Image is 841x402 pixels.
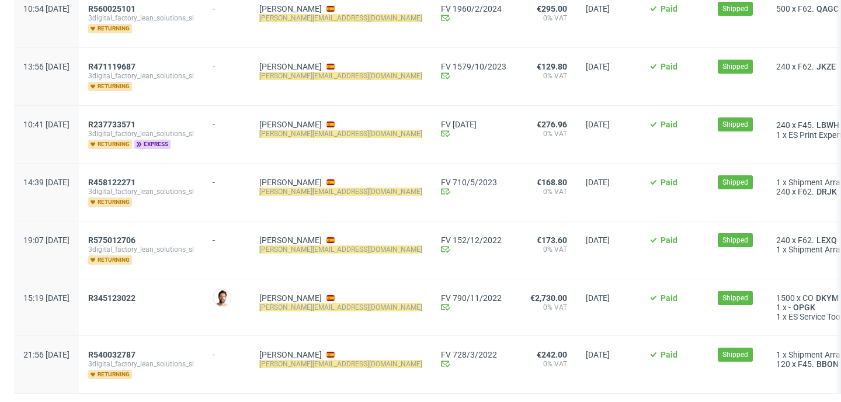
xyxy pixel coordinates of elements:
[88,350,138,359] a: R540032787
[537,62,567,71] span: €129.80
[259,360,422,368] mark: [PERSON_NAME][EMAIL_ADDRESS][DOMAIN_NAME]
[441,178,506,187] a: FV 710/5/2023
[213,173,241,187] div: -
[814,359,841,369] span: BBON
[537,350,567,359] span: €242.00
[814,187,839,196] span: DRJK
[259,130,422,138] mark: [PERSON_NAME][EMAIL_ADDRESS][DOMAIN_NAME]
[776,62,790,71] span: 240
[791,303,818,312] a: OPGK
[802,293,814,303] span: CO
[88,120,135,129] span: R237733571
[88,245,194,254] span: 3digital_factory_lean_solutions_sl
[259,178,322,187] a: [PERSON_NAME]
[537,120,567,129] span: €276.96
[23,178,69,187] span: 14:39 [DATE]
[134,140,171,149] span: express
[441,350,506,359] a: FV 728/3/2022
[259,303,422,311] mark: [PERSON_NAME][EMAIL_ADDRESS][DOMAIN_NAME]
[259,62,322,71] a: [PERSON_NAME]
[798,187,814,196] span: F62.
[259,235,322,245] a: [PERSON_NAME]
[213,57,241,71] div: -
[88,62,138,71] a: R471119687
[776,312,781,321] span: 1
[814,235,839,245] a: LEXQ
[525,303,567,312] span: 0% VAT
[776,120,790,130] span: 240
[525,129,567,138] span: 0% VAT
[537,235,567,245] span: €173.60
[776,359,790,369] span: 120
[530,293,567,303] span: €2,730.00
[259,120,322,129] a: [PERSON_NAME]
[586,293,610,303] span: [DATE]
[661,4,677,13] span: Paid
[88,24,132,33] span: returning
[586,178,610,187] span: [DATE]
[722,119,748,130] span: Shipped
[722,4,748,14] span: Shipped
[88,71,194,81] span: 3digital_factory_lean_solutions_sl
[788,303,791,312] span: -
[525,245,567,254] span: 0% VAT
[441,235,506,245] a: FV 152/12/2022
[586,120,610,129] span: [DATE]
[441,62,506,71] a: FV 1579/10/2023
[88,370,132,379] span: returning
[259,350,322,359] a: [PERSON_NAME]
[661,293,677,303] span: Paid
[23,62,69,71] span: 13:56 [DATE]
[586,62,610,71] span: [DATE]
[88,235,135,245] span: R575012706
[525,187,567,196] span: 0% VAT
[798,62,814,71] span: F62.
[259,188,422,196] mark: [PERSON_NAME][EMAIL_ADDRESS][DOMAIN_NAME]
[88,13,194,23] span: 3digital_factory_lean_solutions_sl
[776,187,790,196] span: 240
[23,4,69,13] span: 10:54 [DATE]
[88,178,138,187] a: R458122271
[798,235,814,245] span: F62.
[23,293,69,303] span: 15:19 [DATE]
[722,177,748,188] span: Shipped
[88,293,138,303] a: R345123022
[259,245,422,254] mark: [PERSON_NAME][EMAIL_ADDRESS][DOMAIN_NAME]
[814,62,838,71] span: JKZE
[88,140,132,149] span: returning
[661,350,677,359] span: Paid
[525,359,567,369] span: 0% VAT
[88,4,138,13] a: R560025101
[88,120,138,129] a: R237733571
[88,293,135,303] span: R345123022
[722,61,748,72] span: Shipped
[88,197,132,207] span: returning
[23,120,69,129] span: 10:41 [DATE]
[814,293,841,303] a: DKYM
[722,293,748,303] span: Shipped
[259,4,322,13] a: [PERSON_NAME]
[259,293,322,303] a: [PERSON_NAME]
[259,72,422,80] mark: [PERSON_NAME][EMAIL_ADDRESS][DOMAIN_NAME]
[88,359,194,369] span: 3digital_factory_lean_solutions_sl
[798,4,814,13] span: F62.
[661,62,677,71] span: Paid
[814,4,841,13] a: QAGC
[776,293,795,303] span: 1500
[213,115,241,129] div: -
[586,4,610,13] span: [DATE]
[661,235,677,245] span: Paid
[213,345,241,359] div: -
[88,255,132,265] span: returning
[23,350,69,359] span: 21:56 [DATE]
[586,350,610,359] span: [DATE]
[798,120,814,130] span: F45.
[586,235,610,245] span: [DATE]
[441,4,506,13] a: FV 1960/2/2024
[88,129,194,138] span: 3digital_factory_lean_solutions_sl
[88,4,135,13] span: R560025101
